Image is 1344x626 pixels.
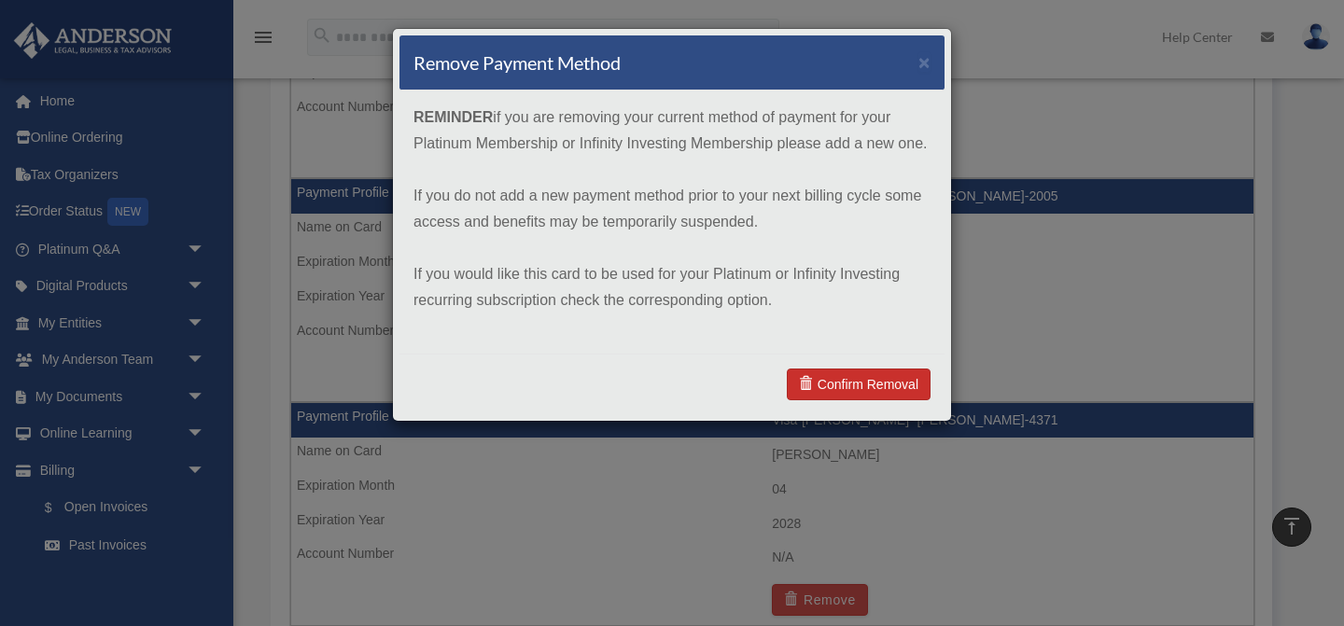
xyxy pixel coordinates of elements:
a: Confirm Removal [787,369,931,400]
button: × [918,52,931,72]
div: if you are removing your current method of payment for your Platinum Membership or Infinity Inves... [399,90,945,354]
p: If you would like this card to be used for your Platinum or Infinity Investing recurring subscrip... [413,261,931,313]
p: If you do not add a new payment method prior to your next billing cycle some access and benefits ... [413,183,931,235]
h4: Remove Payment Method [413,49,621,76]
strong: REMINDER [413,109,493,125]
